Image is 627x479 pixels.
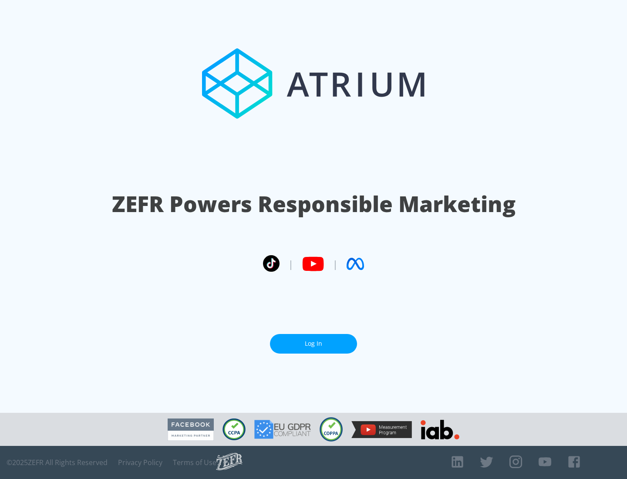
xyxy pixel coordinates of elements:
img: GDPR Compliant [254,420,311,439]
a: Terms of Use [173,458,216,467]
a: Log In [270,334,357,354]
span: © 2025 ZEFR All Rights Reserved [7,458,108,467]
img: YouTube Measurement Program [351,421,412,438]
img: COPPA Compliant [320,417,343,442]
span: | [333,257,338,270]
a: Privacy Policy [118,458,162,467]
img: Facebook Marketing Partner [168,418,214,441]
img: IAB [421,420,459,439]
h1: ZEFR Powers Responsible Marketing [112,189,516,219]
span: | [288,257,293,270]
img: CCPA Compliant [222,418,246,440]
